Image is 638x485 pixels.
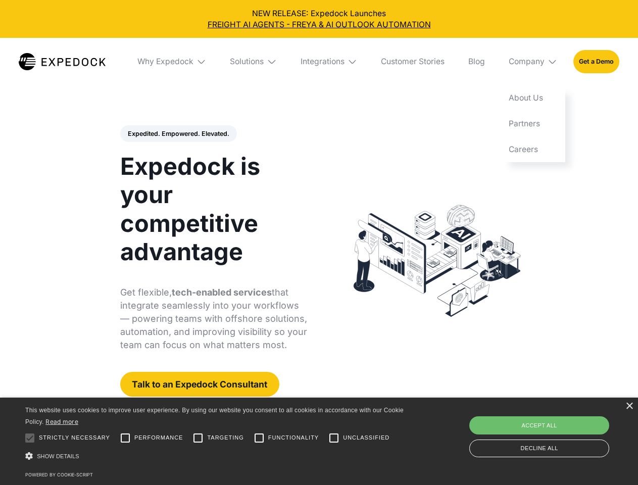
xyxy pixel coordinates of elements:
div: Solutions [222,38,285,85]
a: Powered by cookie-script [25,472,93,477]
a: Read more [45,418,78,425]
div: Why Expedock [129,38,214,85]
a: Careers [501,136,565,162]
a: Partners [501,111,565,137]
strong: tech-enabled services [172,287,272,298]
div: Integrations [301,57,345,67]
span: Performance [134,433,183,442]
a: Talk to an Expedock Consultant [120,372,279,397]
span: This website uses cookies to improve user experience. By using our website you consent to all coo... [25,407,404,425]
span: Show details [37,453,79,459]
div: NEW RELEASE: Expedock Launches [8,8,630,30]
h1: Expedock is your competitive advantage [120,152,308,266]
a: Get a Demo [573,50,619,73]
nav: Company [501,85,565,162]
div: Company [501,38,565,85]
span: Unclassified [343,433,389,442]
p: Get flexible, that integrate seamlessly into your workflows — powering teams with offshore soluti... [120,286,308,352]
a: Customer Stories [373,38,452,85]
a: FREIGHT AI AGENTS - FREYA & AI OUTLOOK AUTOMATION [8,19,630,30]
div: Integrations [292,38,365,85]
div: Company [509,57,545,67]
div: Show details [25,450,407,463]
a: About Us [501,85,565,111]
span: Targeting [207,433,243,442]
div: Why Expedock [137,57,193,67]
iframe: Chat Widget [470,376,638,485]
div: Solutions [230,57,264,67]
span: Strictly necessary [39,433,110,442]
a: Blog [460,38,493,85]
span: Functionality [268,433,319,442]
